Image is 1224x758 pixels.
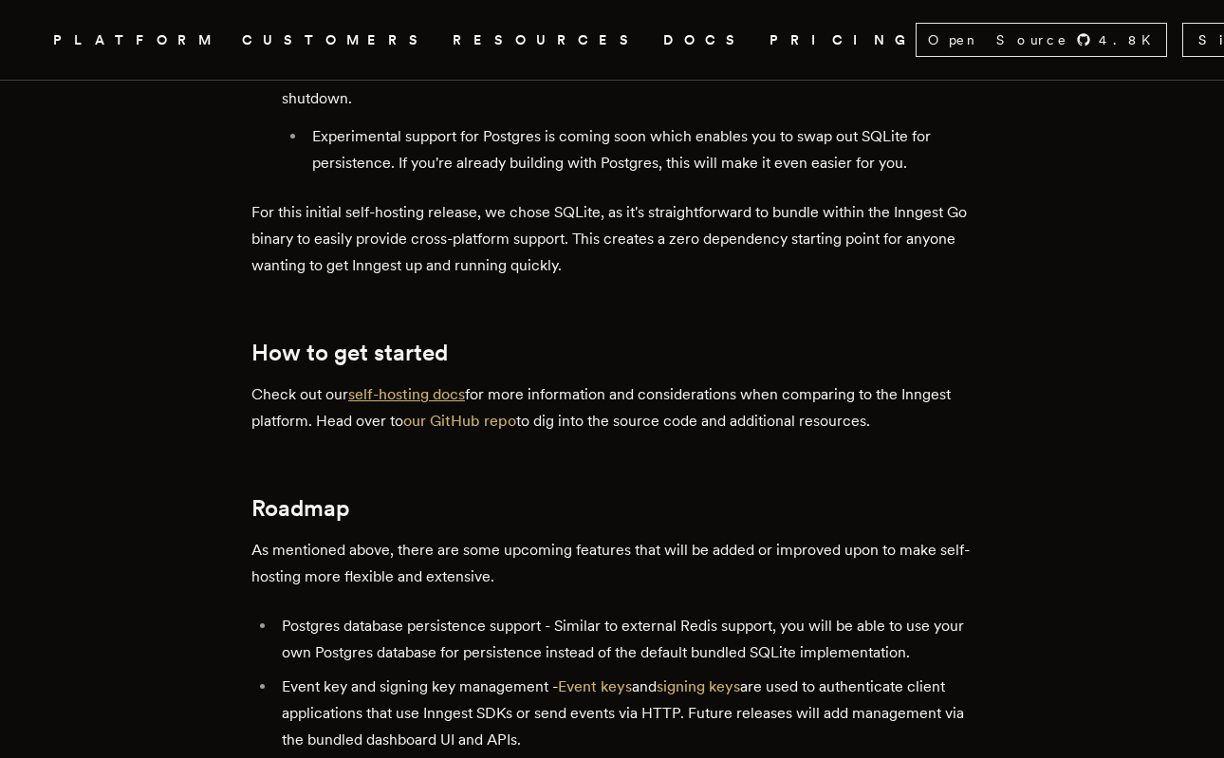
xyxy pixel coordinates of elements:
[276,31,973,176] li: For persistence, the binary is bundled with . All system state is written to disk using SQLite an...
[558,677,632,695] a: Event keys
[251,381,973,434] p: Check out our for more information and considerations when comparing to the Inngest platform. Hea...
[276,674,973,753] li: Event key and signing key management - and are used to authenticate client applications that use ...
[251,495,973,522] h2: Roadmap
[657,677,740,695] a: signing keys
[770,28,916,52] a: PRICING
[306,123,973,176] li: Experimental support for Postgres is coming soon which enables you to swap out SQLite for persist...
[251,537,973,590] p: As mentioned above, there are some upcoming features that will be added or improved upon to make ...
[403,412,516,430] a: our GitHub repo
[1099,30,1162,49] span: 4.8 K
[276,613,973,666] li: Postgres database persistence support - Similar to external Redis support, you will be able to us...
[251,340,973,366] h2: How to get started
[242,28,430,52] a: CUSTOMERS
[251,199,973,279] p: For this initial self-hosting release, we chose SQLite, as it's straightforward to bundle within ...
[928,30,1068,49] span: Open Source
[348,385,465,403] a: self-hosting docs
[663,28,747,52] a: DOCS
[453,28,640,52] button: RESOURCES
[53,28,219,52] button: PLATFORM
